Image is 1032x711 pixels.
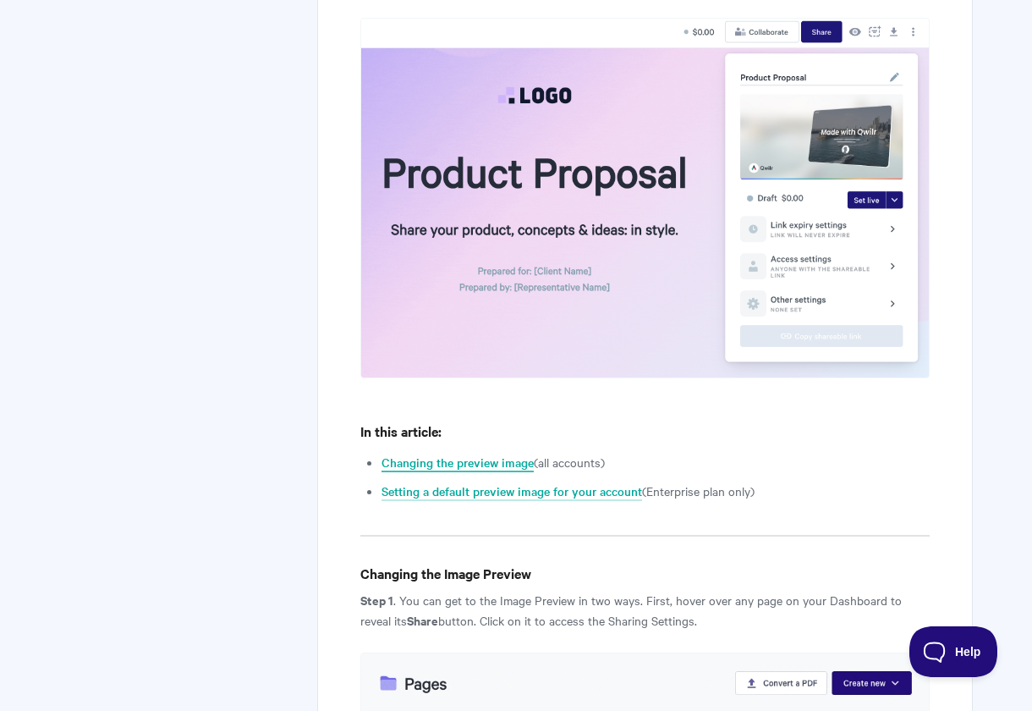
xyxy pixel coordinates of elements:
[360,422,442,440] strong: In this article:
[360,563,930,584] h4: Changing the Image Preview
[360,18,930,378] img: file-7A4RbiE5Ch.png
[360,591,393,609] strong: Step 1
[382,481,930,501] li: (Enterprise plan only)
[382,452,930,472] li: (all accounts)
[407,611,438,629] strong: Share
[382,454,534,472] a: Changing the preview image
[382,482,642,501] a: Setting a default preview image for your account
[909,626,998,677] iframe: Toggle Customer Support
[360,590,930,631] p: . You can get to the Image Preview in two ways. First, hover over any page on your Dashboard to r...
